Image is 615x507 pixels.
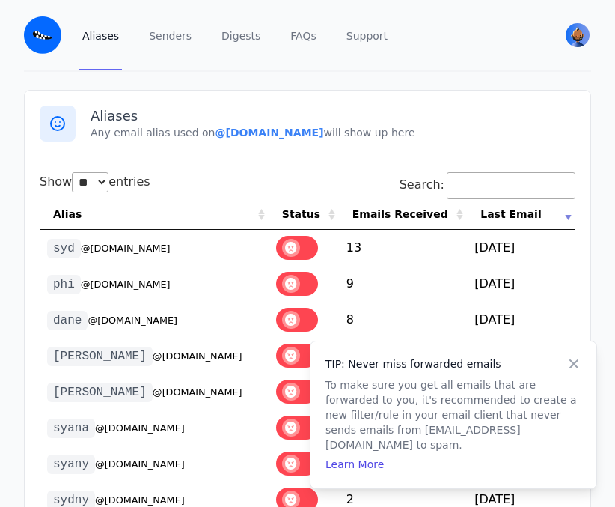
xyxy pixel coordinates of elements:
[81,279,171,290] small: @[DOMAIN_NAME]
[91,125,575,140] p: Any email alias used on will show up here
[566,23,590,47] img: mich's Avatar
[153,386,242,398] small: @[DOMAIN_NAME]
[47,419,95,438] code: syana
[81,243,171,254] small: @[DOMAIN_NAME]
[47,311,88,330] code: dane
[467,266,575,302] td: [DATE]
[467,338,575,374] td: [DATE]
[339,302,467,338] td: 8
[325,356,581,371] h4: TIP: Never miss forwarded emails
[467,199,575,230] th: Last Email: activate to sort column ascending
[325,377,581,452] p: To make sure you get all emails that are forwarded to you, it's recommended to create a new filte...
[215,127,323,139] b: @[DOMAIN_NAME]
[91,107,575,125] h3: Aliases
[153,350,242,362] small: @[DOMAIN_NAME]
[95,494,185,506] small: @[DOMAIN_NAME]
[325,458,384,470] a: Learn More
[47,455,95,474] code: syany
[95,422,185,434] small: @[DOMAIN_NAME]
[564,22,591,49] button: User menu
[47,275,81,294] code: phi
[339,266,467,302] td: 9
[339,230,467,266] td: 13
[447,172,575,199] input: Search:
[269,199,339,230] th: Status: activate to sort column ascending
[467,230,575,266] td: [DATE]
[72,172,108,192] select: Showentries
[339,338,467,374] td: 8
[467,302,575,338] td: [DATE]
[47,239,81,258] code: syd
[47,347,153,366] code: [PERSON_NAME]
[88,315,177,326] small: @[DOMAIN_NAME]
[95,458,185,470] small: @[DOMAIN_NAME]
[40,199,269,230] th: Alias: activate to sort column ascending
[47,383,153,402] code: [PERSON_NAME]
[400,177,575,192] label: Search:
[24,16,61,54] img: Email Monster
[339,199,467,230] th: Emails Received: activate to sort column ascending
[40,174,150,189] label: Show entries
